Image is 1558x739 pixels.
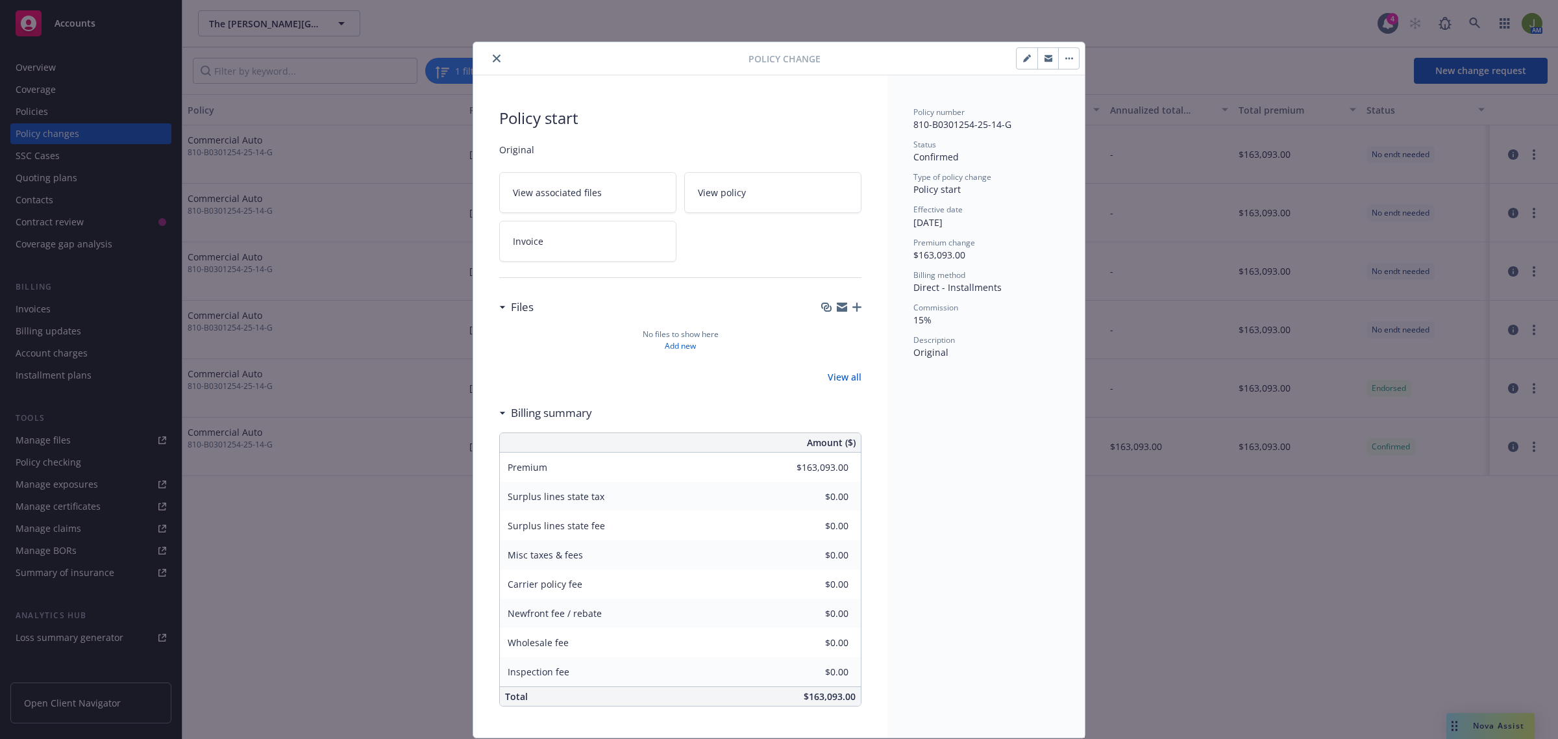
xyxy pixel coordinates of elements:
[508,666,569,678] span: Inspection fee
[913,302,958,313] span: Commission
[913,204,963,215] span: Effective date
[508,607,602,620] span: Newfront fee / rebate
[499,143,861,157] span: Original
[913,249,965,261] span: $163,093.00
[772,662,856,681] input: 0.00
[513,186,602,199] span: View associated files
[499,106,861,130] span: Policy start
[513,234,543,248] span: Invoice
[684,172,861,213] a: View policy
[508,636,569,649] span: Wholesale fee
[748,52,821,66] span: Policy Change
[511,299,534,316] h3: Files
[913,314,932,326] span: 15%
[665,340,696,352] a: Add new
[772,603,856,623] input: 0.00
[913,171,991,182] span: Type of policy change
[772,633,856,652] input: 0.00
[489,51,504,66] button: close
[913,106,965,118] span: Policy number
[698,186,746,199] span: View policy
[499,299,534,316] div: Files
[913,183,961,195] span: Policy start
[643,329,719,340] span: No files to show here
[807,436,856,449] span: Amount ($)
[913,334,955,345] span: Description
[913,151,959,163] span: Confirmed
[772,574,856,594] input: 0.00
[913,346,948,358] span: Original
[508,490,604,503] span: Surplus lines state tax
[772,516,856,535] input: 0.00
[499,221,676,262] a: Invoice
[913,269,965,281] span: Billing method
[913,237,975,248] span: Premium change
[508,578,582,590] span: Carrier policy fee
[828,370,861,384] a: View all
[511,405,592,421] h3: Billing summary
[804,690,856,703] span: $163,093.00
[499,172,676,213] a: View associated files
[772,545,856,564] input: 0.00
[508,461,547,473] span: Premium
[499,405,592,421] div: Billing summary
[508,549,583,561] span: Misc taxes & fees
[772,486,856,506] input: 0.00
[913,118,1011,131] span: 810-B0301254-25-14-G
[772,457,856,477] input: 0.00
[505,690,528,703] span: Total
[913,139,936,150] span: Status
[508,520,605,532] span: Surplus lines state fee
[913,281,1002,294] span: Direct - Installments
[913,216,943,229] span: [DATE]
